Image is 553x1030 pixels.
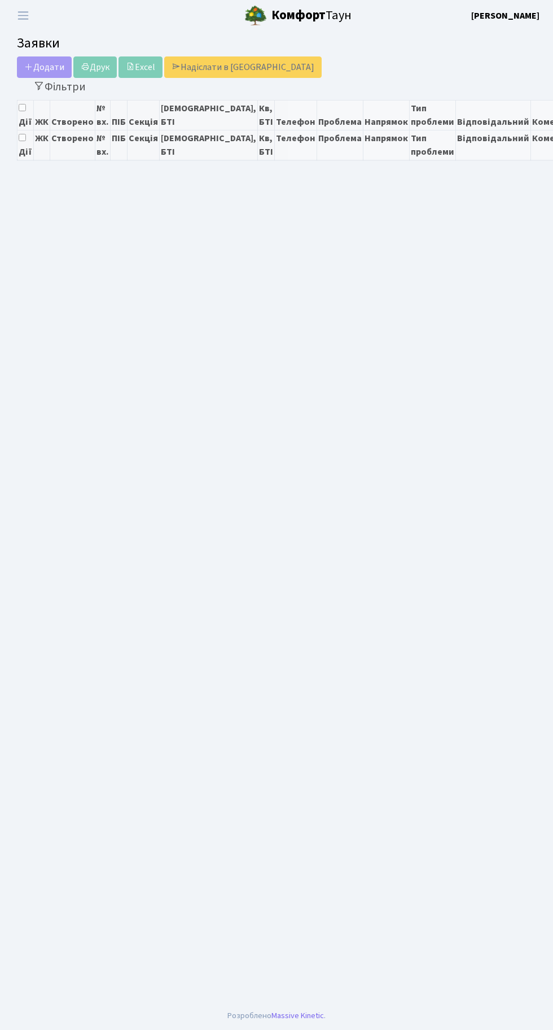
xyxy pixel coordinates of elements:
button: Переключити фільтри [26,78,93,95]
th: Телефон [275,130,317,160]
th: Напрямок [363,130,410,160]
a: Надіслати в [GEOGRAPHIC_DATA] [164,56,322,78]
th: № вх. [95,100,111,130]
th: Дії [17,130,34,160]
th: ЖК [34,100,50,130]
th: Тип проблеми [410,100,456,130]
th: Телефон [275,100,317,130]
span: Додати [24,61,64,73]
a: [PERSON_NAME] [471,9,539,23]
span: Заявки [17,33,60,53]
th: Секція [128,100,160,130]
th: ПІБ [111,100,128,130]
th: ПІБ [111,130,128,160]
img: logo.png [244,5,267,27]
b: [PERSON_NAME] [471,10,539,22]
div: Розроблено . [227,1010,326,1022]
th: Кв, БТІ [258,130,275,160]
b: Комфорт [271,6,326,24]
th: Тип проблеми [410,130,456,160]
span: Таун [271,6,352,25]
th: [DEMOGRAPHIC_DATA], БТІ [160,100,258,130]
th: ЖК [34,130,50,160]
th: Секція [128,130,160,160]
th: Проблема [317,100,363,130]
a: Excel [118,56,163,78]
a: Додати [17,56,72,78]
th: Дії [17,100,34,130]
th: Відповідальний [456,130,531,160]
th: Відповідальний [456,100,531,130]
a: Massive Kinetic [271,1010,324,1022]
th: Створено [50,100,95,130]
button: Переключити навігацію [9,6,37,25]
th: Створено [50,130,95,160]
a: Друк [73,56,117,78]
th: Кв, БТІ [258,100,275,130]
th: [DEMOGRAPHIC_DATA], БТІ [160,130,258,160]
th: № вх. [95,130,111,160]
th: Проблема [317,130,363,160]
th: Напрямок [363,100,410,130]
